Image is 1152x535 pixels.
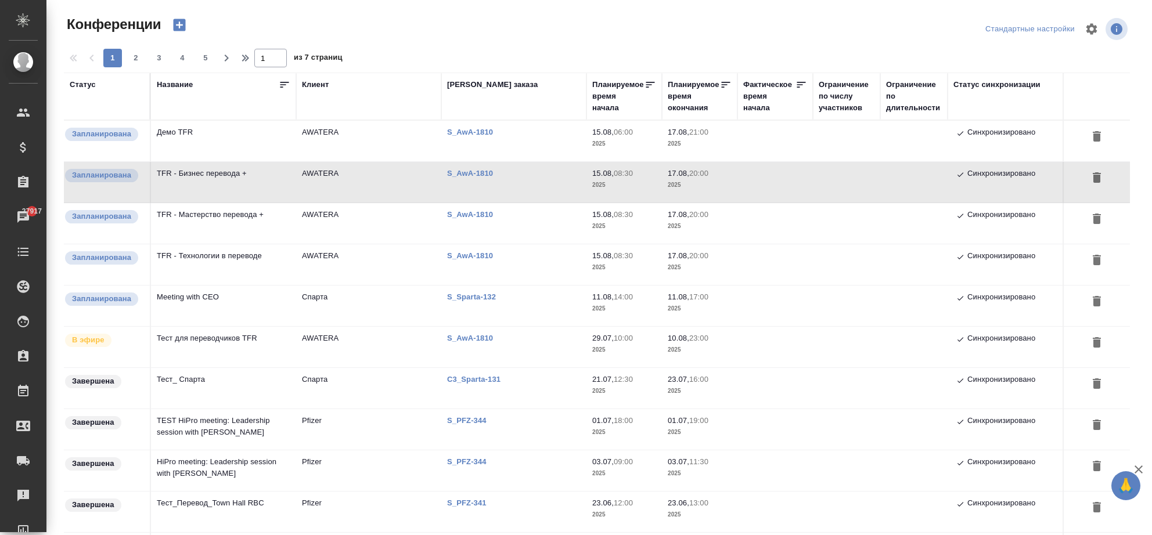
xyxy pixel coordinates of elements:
[447,498,495,507] a: S_PFZ-341
[1087,497,1107,519] button: Удалить
[967,168,1035,182] p: Синхронизировано
[668,344,732,356] p: 2025
[592,79,645,114] div: Планируемое время начала
[967,291,1035,305] p: Синхронизировано
[447,457,495,466] a: S_PFZ-344
[165,15,193,35] button: Создать
[668,138,732,150] p: 2025
[592,179,656,191] p: 2025
[592,303,656,315] p: 2025
[614,334,633,342] p: 10:00
[64,15,161,34] span: Конференции
[886,79,942,114] div: Ограничение по длительности
[668,457,689,466] p: 03.07,
[3,203,44,232] a: 27917
[1087,168,1107,189] button: Удалить
[668,128,689,136] p: 17.08,
[592,169,614,178] p: 15.08,
[151,162,296,203] td: TFR - Бизнес перевода +
[447,79,538,91] div: [PERSON_NAME] заказа
[72,128,131,140] p: Запланирована
[592,220,656,232] p: 2025
[614,210,633,219] p: 08:30
[953,79,1041,91] div: Статус синхронизации
[1116,473,1136,498] span: 🙏
[689,498,708,507] p: 13:00
[689,457,708,466] p: 11:30
[668,498,689,507] p: 23.06,
[1087,374,1107,395] button: Удалить
[819,79,874,114] div: Ограничение по числу участников
[1087,332,1107,354] button: Удалить
[743,79,795,114] div: Фактическое время начала
[668,79,720,114] div: Планируемое время окончания
[447,251,502,260] a: S_AwA-1810
[151,491,296,532] td: Тест_Перевод_Town Hall RBC
[296,327,441,367] td: AWATERA
[614,251,633,260] p: 08:30
[668,509,732,520] p: 2025
[689,334,708,342] p: 23:00
[296,450,441,491] td: Pfizer
[447,292,505,301] p: S_Sparta-132
[592,385,656,397] p: 2025
[592,292,614,301] p: 11.08,
[689,210,708,219] p: 20:00
[151,121,296,161] td: Демо TFR
[668,251,689,260] p: 17.08,
[689,251,708,260] p: 20:00
[296,121,441,161] td: AWATERA
[967,374,1035,388] p: Синхронизировано
[296,162,441,203] td: AWATERA
[967,209,1035,223] p: Синхронизировано
[668,416,689,425] p: 01.07,
[668,375,689,384] p: 23.07,
[982,20,1078,38] div: split button
[72,458,114,469] p: Завершена
[447,416,495,425] p: S_PFZ-344
[151,203,296,244] td: TFR - Мастерство перевода +
[447,210,502,219] a: S_AwA-1810
[614,416,633,425] p: 18:00
[592,138,656,150] p: 2025
[1087,291,1107,313] button: Удалить
[173,49,192,67] button: 4
[668,262,732,273] p: 2025
[447,128,502,136] p: S_AwA-1810
[1087,456,1107,478] button: Удалить
[294,50,343,67] span: из 7 страниц
[592,262,656,273] p: 2025
[1106,18,1130,40] span: Посмотреть информацию
[967,497,1035,511] p: Синхронизировано
[592,334,614,342] p: 29.07,
[447,169,502,178] a: S_AwA-1810
[614,292,633,301] p: 14:00
[614,457,633,466] p: 09:00
[668,169,689,178] p: 17.08,
[127,49,145,67] button: 2
[689,375,708,384] p: 16:00
[296,244,441,285] td: AWATERA
[592,468,656,479] p: 2025
[967,415,1035,429] p: Синхронизировано
[72,211,131,222] p: Запланирована
[72,169,131,181] p: Запланирована
[296,409,441,450] td: Pfizer
[302,79,329,91] div: Клиент
[447,334,502,342] a: S_AwA-1810
[668,179,732,191] p: 2025
[1111,471,1140,500] button: 🙏
[689,169,708,178] p: 20:00
[1087,126,1107,148] button: Удалить
[592,457,614,466] p: 03.07,
[72,252,131,263] p: Запланирована
[967,332,1035,346] p: Синхронизировано
[668,303,732,315] p: 2025
[967,126,1035,140] p: Синхронизировано
[1087,209,1107,230] button: Удалить
[592,251,614,260] p: 15.08,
